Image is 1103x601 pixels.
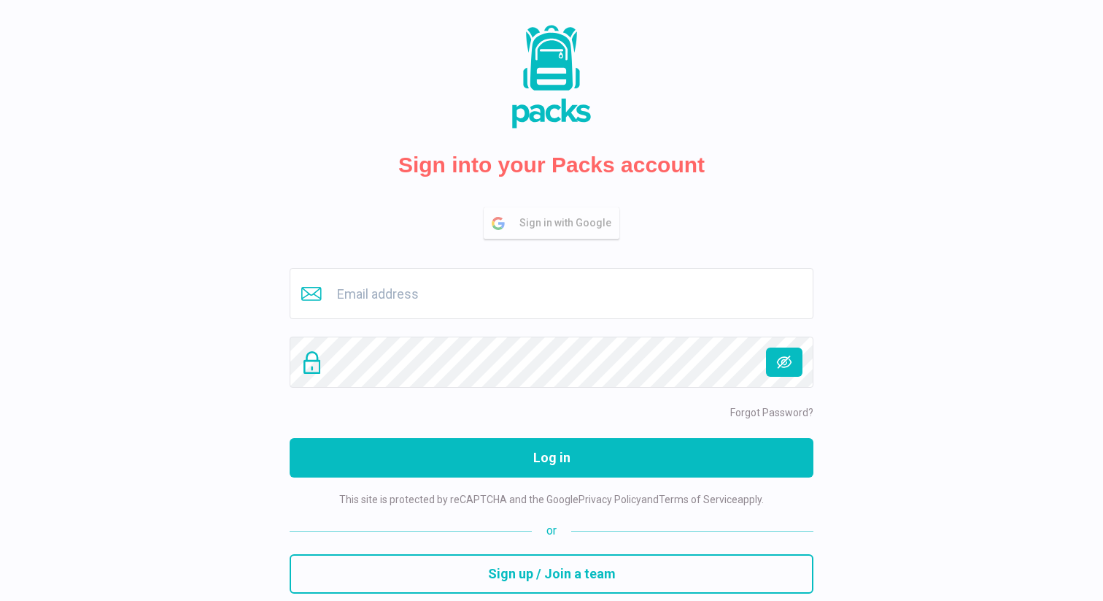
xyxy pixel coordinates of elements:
a: Terms of Service [659,494,738,505]
p: This site is protected by reCAPTCHA and the Google and apply. [339,492,764,508]
input: Email address [290,268,813,319]
h2: Sign into your Packs account [398,152,705,178]
img: Packs Logo [479,22,624,131]
a: Privacy Policy [578,494,641,505]
span: Sign in with Google [519,208,619,238]
button: Log in [290,438,813,478]
a: Forgot Password? [730,407,813,418]
button: Sign up / Join a team [290,554,813,594]
span: or [532,522,571,540]
button: Sign in with Google [484,207,619,239]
